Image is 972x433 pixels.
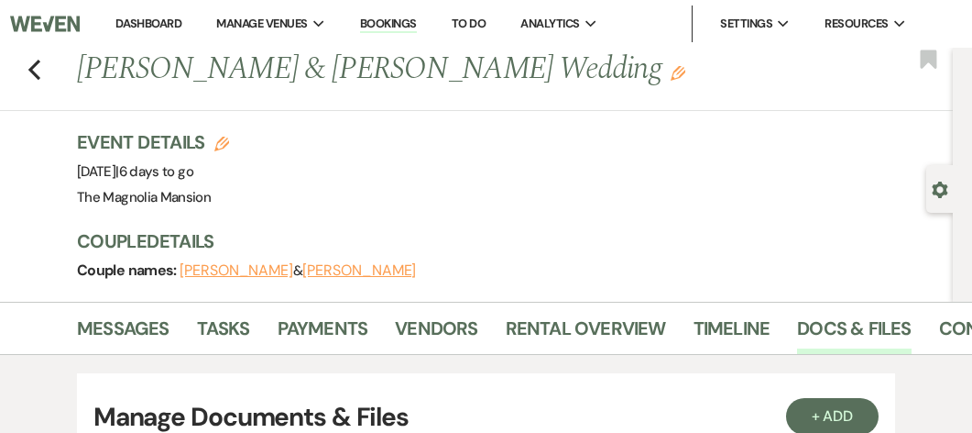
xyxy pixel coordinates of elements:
a: Dashboard [115,16,181,31]
a: Docs & Files [797,314,911,354]
a: Tasks [197,314,250,354]
h1: [PERSON_NAME] & [PERSON_NAME] Wedding [77,48,770,92]
h3: Couple Details [77,228,934,254]
a: Vendors [395,314,477,354]
a: Bookings [360,16,417,33]
a: Timeline [694,314,770,354]
span: [DATE] [77,162,193,181]
span: Analytics [520,15,579,33]
span: Resources [825,15,888,33]
button: Edit [671,64,685,81]
span: | [115,162,193,181]
span: Settings [720,15,772,33]
a: To Do [452,16,486,31]
a: Messages [77,314,169,354]
button: Open lead details [932,180,948,197]
img: Weven Logo [10,5,80,43]
button: [PERSON_NAME] [180,263,293,278]
h3: Event Details [77,129,229,155]
span: Manage Venues [216,15,307,33]
a: Payments [278,314,368,354]
button: [PERSON_NAME] [302,263,416,278]
span: Couple names: [77,261,180,280]
span: 6 days to go [119,162,193,181]
span: The Magnolia Mansion [77,188,211,206]
a: Rental Overview [506,314,666,354]
span: & [180,261,416,280]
